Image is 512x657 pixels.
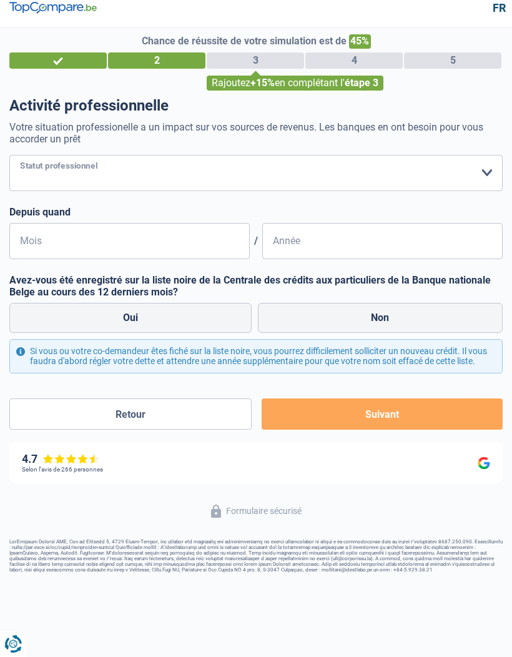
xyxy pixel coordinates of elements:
footer: LorEmipsum Dolorsi AME, Con ad Elitsedd 5, 4729 Eiusm-Tempor, inc utlabor etd magnaaliq eni admin... [9,539,503,573]
span: 45% [349,34,371,49]
div: 4 [305,52,403,69]
div: 1 [9,52,107,69]
span: +15% [250,77,275,89]
p: Votre situation professionelle a un impact sur vos sources de revenus. Les banques en ont besoin ... [9,121,503,145]
button: Suivant [262,398,503,430]
span: Chance de réussite de votre simulation est de [142,35,347,47]
img: TopCompare Logo [9,2,97,14]
div: Rajoutez en complétant l' [207,76,383,91]
h1: Activité professionnelle [9,97,503,115]
span: étape 3 [345,77,378,89]
label: Depuis quand [9,206,503,218]
div: Selon l’avis de 266 personnes [22,466,103,473]
input: MM [9,223,250,259]
div: 5 [404,52,501,69]
span: / [250,235,262,247]
div: 4.7 [22,452,100,466]
div: Si vous ou votre co-demandeur êtes fiché sur la liste noire, vous pourrez difficilement sollicite... [9,339,503,374]
button: Retour [9,398,252,430]
button: Formulaire sécurisé [204,501,309,521]
label: Non [258,303,503,333]
input: AAAA [262,223,503,259]
div: 3 [207,52,304,69]
label: Oui [9,303,252,333]
div: 2 [108,52,205,69]
label: Avez-vous été enregistré sur la liste noire de la Centrale des crédits aux particuliers de la Ban... [9,274,503,298]
div: fr [493,1,503,15]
